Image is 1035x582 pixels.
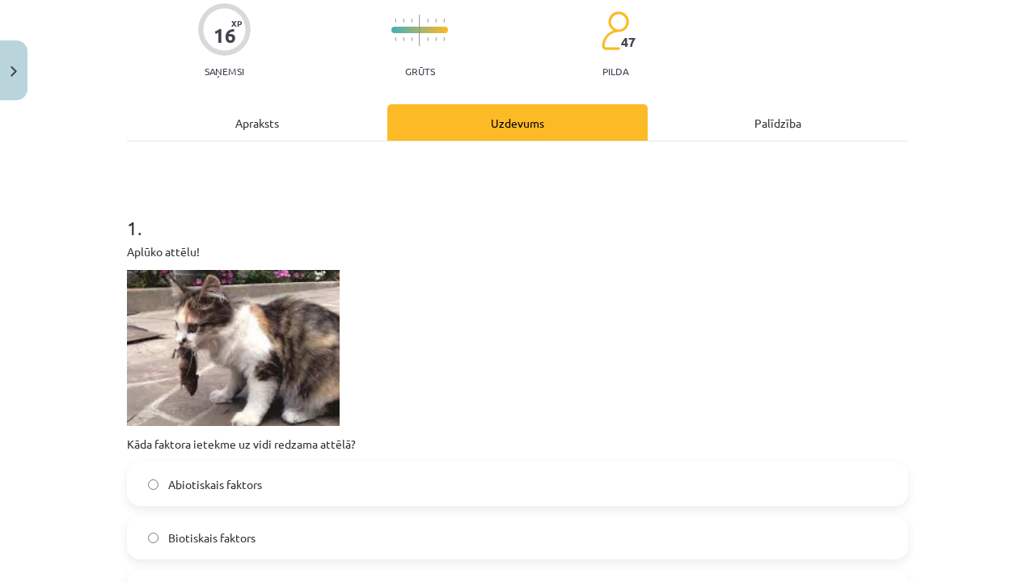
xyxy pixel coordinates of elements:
img: icon-short-line-57e1e144782c952c97e751825c79c345078a6d821885a25fce030b3d8c18986b.svg [427,19,429,23]
div: Palīdzība [648,104,908,141]
img: icon-short-line-57e1e144782c952c97e751825c79c345078a6d821885a25fce030b3d8c18986b.svg [443,19,445,23]
h1: 1 . [127,188,908,238]
div: Apraksts [127,104,387,141]
div: Uzdevums [387,104,648,141]
img: icon-short-line-57e1e144782c952c97e751825c79c345078a6d821885a25fce030b3d8c18986b.svg [443,37,445,41]
p: Grūts [405,65,435,77]
img: icon-close-lesson-0947bae3869378f0d4975bcd49f059093ad1ed9edebbc8119c70593378902aed.svg [11,66,17,77]
img: icon-short-line-57e1e144782c952c97e751825c79c345078a6d821885a25fce030b3d8c18986b.svg [403,37,404,41]
span: XP [231,19,242,27]
span: Biotiskais faktors [168,529,256,546]
img: icon-long-line-d9ea69661e0d244f92f715978eff75569469978d946b2353a9bb055b3ed8787d.svg [419,15,420,46]
img: icon-short-line-57e1e144782c952c97e751825c79c345078a6d821885a25fce030b3d8c18986b.svg [427,37,429,41]
img: icon-short-line-57e1e144782c952c97e751825c79c345078a6d821885a25fce030b3d8c18986b.svg [403,19,404,23]
img: icon-short-line-57e1e144782c952c97e751825c79c345078a6d821885a25fce030b3d8c18986b.svg [411,37,412,41]
img: icon-short-line-57e1e144782c952c97e751825c79c345078a6d821885a25fce030b3d8c18986b.svg [435,19,437,23]
img: icon-short-line-57e1e144782c952c97e751825c79c345078a6d821885a25fce030b3d8c18986b.svg [411,19,412,23]
p: Aplūko attēlu! [127,243,908,260]
img: students-c634bb4e5e11cddfef0936a35e636f08e4e9abd3cc4e673bd6f9a4125e45ecb1.svg [601,11,629,51]
p: Saņemsi [198,65,251,77]
input: Abiotiskais faktors [148,479,158,490]
span: 47 [621,35,636,49]
img: AD_4nXdI-hJZPJTBx--LFTghgoIS9FGb4GRs9phv64JGYdnd9D6nWJTtfbnnfvnE6JRP6MgInlCX-CI4tkzFv-g2lJXJ_hr3H... [127,270,340,426]
span: Abiotiskais faktors [168,476,262,493]
img: icon-short-line-57e1e144782c952c97e751825c79c345078a6d821885a25fce030b3d8c18986b.svg [435,37,437,41]
div: 16 [213,24,236,47]
p: pilda [602,65,628,77]
img: icon-short-line-57e1e144782c952c97e751825c79c345078a6d821885a25fce030b3d8c18986b.svg [395,37,396,41]
p: Kāda faktora ietekme uz vidi redzama attēlā? [127,436,908,453]
img: icon-short-line-57e1e144782c952c97e751825c79c345078a6d821885a25fce030b3d8c18986b.svg [395,19,396,23]
input: Biotiskais faktors [148,533,158,543]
